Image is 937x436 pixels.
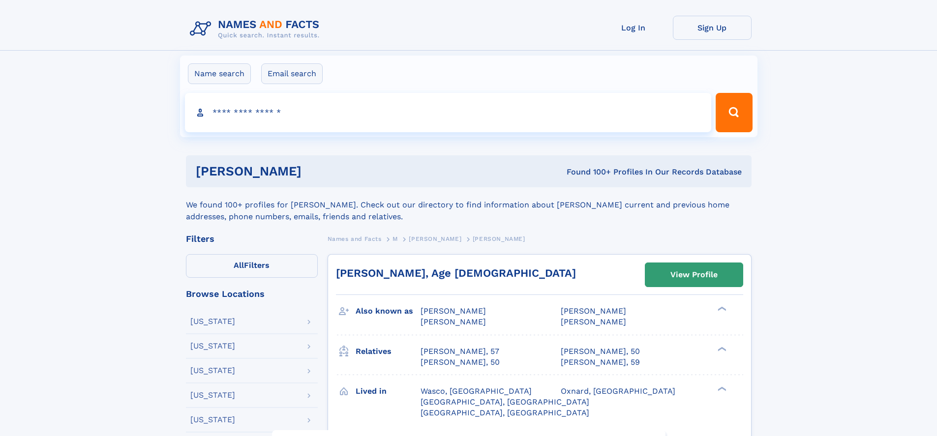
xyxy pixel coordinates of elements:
a: [PERSON_NAME], 50 [561,346,640,357]
a: M [393,233,398,245]
a: [PERSON_NAME], Age [DEMOGRAPHIC_DATA] [336,267,576,279]
button: Search Button [716,93,752,132]
h1: [PERSON_NAME] [196,165,434,177]
h3: Relatives [356,343,421,360]
div: Filters [186,234,318,243]
a: [PERSON_NAME], 50 [421,357,500,368]
span: [GEOGRAPHIC_DATA], [GEOGRAPHIC_DATA] [421,408,589,417]
div: ❯ [715,346,727,352]
a: Names and Facts [328,233,382,245]
div: We found 100+ profiles for [PERSON_NAME]. Check out our directory to find information about [PERS... [186,187,752,223]
a: Sign Up [673,16,752,40]
div: ❯ [715,306,727,312]
span: [PERSON_NAME] [473,235,525,242]
span: Oxnard, [GEOGRAPHIC_DATA] [561,386,675,396]
div: [US_STATE] [190,342,235,350]
div: [US_STATE] [190,367,235,375]
span: [PERSON_NAME] [561,306,626,316]
div: View Profile [670,263,718,286]
input: search input [185,93,712,132]
img: Logo Names and Facts [186,16,328,42]
a: View Profile [645,263,743,287]
h3: Also known as [356,303,421,320]
div: [US_STATE] [190,416,235,424]
label: Email search [261,63,323,84]
span: All [234,261,244,270]
span: [GEOGRAPHIC_DATA], [GEOGRAPHIC_DATA] [421,397,589,407]
label: Filters [186,254,318,278]
div: Browse Locations [186,290,318,298]
span: [PERSON_NAME] [421,306,486,316]
div: Found 100+ Profiles In Our Records Database [434,167,742,177]
a: Log In [594,16,673,40]
h3: Lived in [356,383,421,400]
div: ❯ [715,385,727,392]
span: Wasco, [GEOGRAPHIC_DATA] [421,386,532,396]
span: M [393,235,398,242]
span: [PERSON_NAME] [561,317,626,326]
div: [US_STATE] [190,318,235,325]
label: Name search [188,63,251,84]
a: [PERSON_NAME], 57 [421,346,499,357]
a: [PERSON_NAME] [409,233,461,245]
span: [PERSON_NAME] [409,235,461,242]
div: [US_STATE] [190,391,235,399]
span: [PERSON_NAME] [421,317,486,326]
a: [PERSON_NAME], 59 [561,357,640,368]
